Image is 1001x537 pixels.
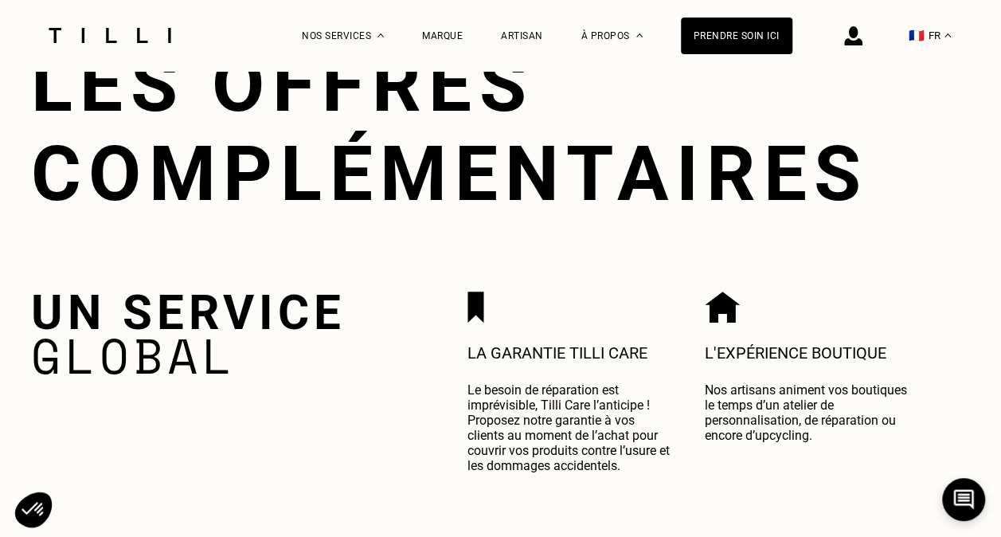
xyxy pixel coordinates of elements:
h3: L'expérience boutique [705,343,908,363]
img: icône connexion [844,26,862,45]
a: Prendre soin ici [681,18,792,54]
a: Artisan [501,30,543,41]
h2: Un service [31,292,389,335]
img: Menu déroulant à propos [636,33,643,37]
h2: Les offres complémentaires [31,40,971,218]
img: L'expérience boutique [705,292,741,323]
h3: global [31,335,389,378]
p: Le besoin de réparation est imprévisible, Tilli Care l’anticipe ! Proposez notre garantie à vos c... [467,382,671,473]
h3: La garantie Tilli Care [467,343,671,363]
img: La garantie Tilli Care [467,292,485,323]
img: Logo du service de couturière Tilli [43,28,177,43]
span: 🇫🇷 [909,28,925,43]
a: Marque [422,30,463,41]
p: Nos artisans animent vos boutiques le temps d’un atelier de personnalisation, de réparation ou en... [705,382,908,443]
img: menu déroulant [944,33,951,37]
img: Menu déroulant [377,33,384,37]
